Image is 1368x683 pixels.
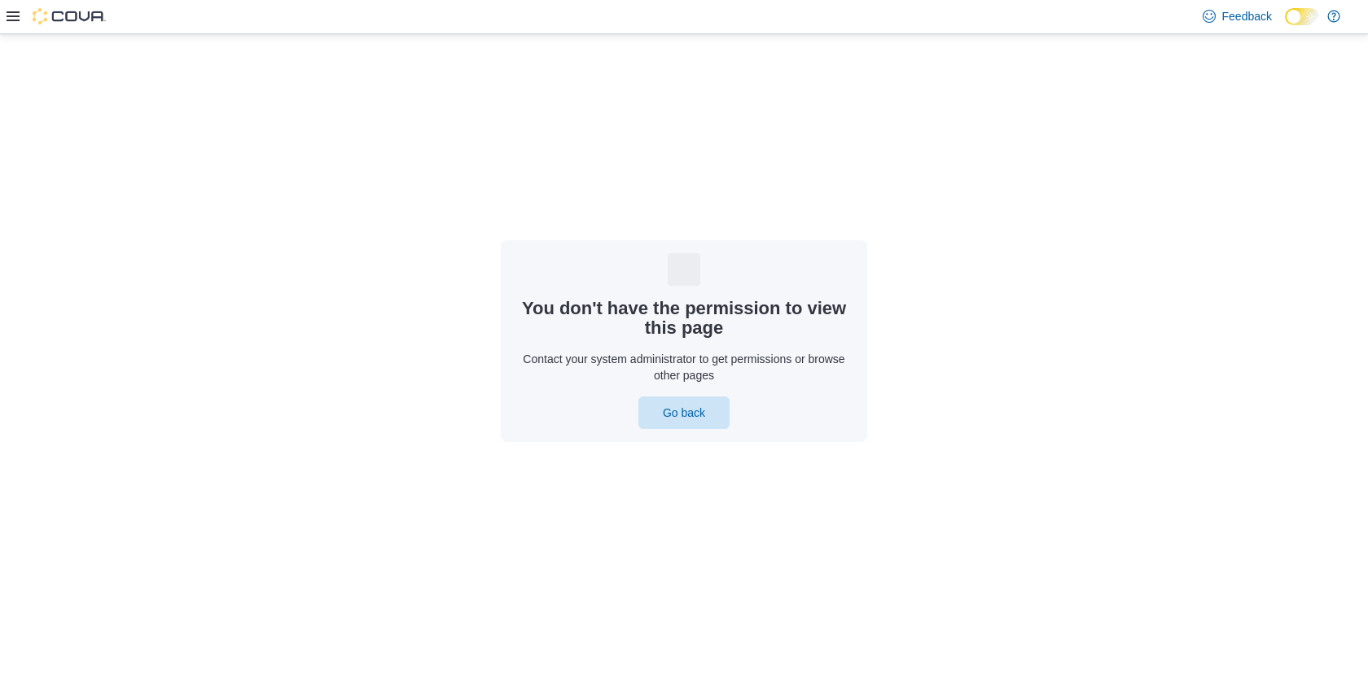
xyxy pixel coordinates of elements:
[514,299,854,338] h3: You don't have the permission to view this page
[1285,8,1319,25] input: Dark Mode
[663,405,705,421] span: Go back
[1222,8,1272,24] span: Feedback
[638,396,730,429] button: Go back
[33,8,106,24] img: Cova
[514,351,854,383] p: Contact your system administrator to get permissions or browse other pages
[1285,25,1286,26] span: Dark Mode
